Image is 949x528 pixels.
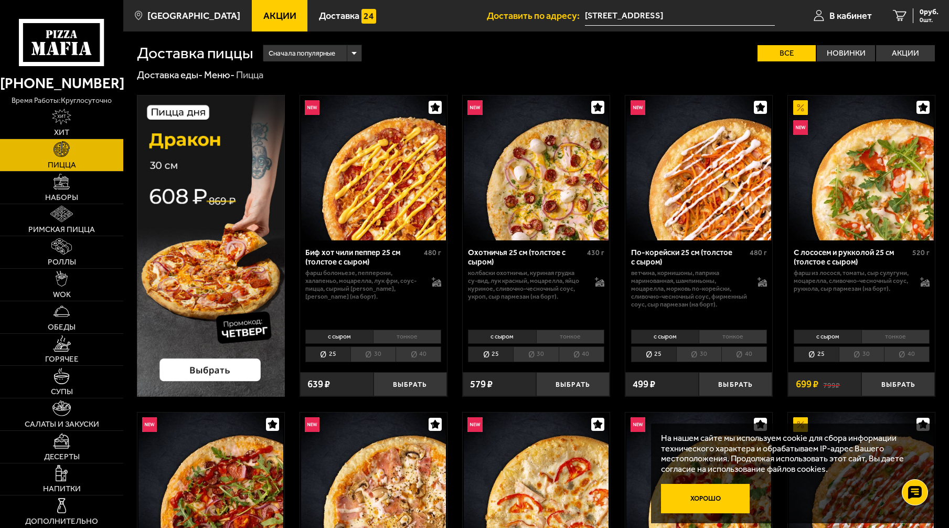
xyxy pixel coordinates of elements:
[829,11,872,20] span: В кабинет
[307,379,330,389] span: 639 ₽
[631,330,699,344] li: с сыром
[374,372,447,396] button: Выбрать
[468,269,584,301] p: колбаски охотничьи, куриная грудка су-вид, лук красный, моцарелла, яйцо куриное, сливочно-чесночн...
[631,346,676,362] li: 25
[513,346,558,362] li: 30
[305,346,350,362] li: 25
[789,96,934,240] img: С лососем и рукколой 25 см (толстое с сыром)
[817,45,875,61] label: Новинки
[839,346,884,362] li: 30
[137,69,202,81] a: Доставка еды-
[676,346,721,362] li: 30
[633,379,655,389] span: 499 ₽
[147,11,240,20] span: [GEOGRAPHIC_DATA]
[305,417,319,432] img: Новинка
[721,346,767,362] li: 40
[631,100,645,115] img: Новинка
[468,248,584,267] div: Охотничья 25 см (толстое с сыром)
[48,258,76,266] span: Роллы
[559,346,604,362] li: 40
[794,346,839,362] li: 25
[236,69,263,81] div: Пицца
[48,161,76,169] span: Пицца
[920,17,939,23] span: 0 шт.
[794,248,910,267] div: С лососем и рукколой 25 см (толстое с сыром)
[661,433,920,474] p: На нашем сайте мы используем cookie для сбора информации технического характера и обрабатываем IP...
[373,330,441,344] li: тонкое
[631,417,645,432] img: Новинка
[350,346,396,362] li: 30
[300,96,447,240] a: НовинкаБиф хот чили пеппер 25 см (толстое с сыром)
[25,420,99,428] span: Салаты и закуски
[876,45,934,61] label: Акции
[487,11,585,20] span: Доставить по адресу:
[794,269,910,293] p: фарш из лосося, томаты, сыр сулугуни, моцарелла, сливочно-чесночный соус, руккола, сыр пармезан (...
[305,269,422,301] p: фарш болоньезе, пепперони, халапеньо, моцарелла, лук фри, соус-пицца, сырный [PERSON_NAME], [PERS...
[53,291,71,299] span: WOK
[585,6,775,26] span: Санкт-Петербург, 1-й Предпортовый проезд, 15
[661,484,750,514] button: Хорошо
[758,45,816,61] label: Все
[301,96,446,240] img: Биф хот чили пеппер 25 см (толстое с сыром)
[269,44,335,63] span: Сначала популярные
[631,269,748,309] p: ветчина, корнишоны, паприка маринованная, шампиньоны, моцарелла, морковь по-корейски, сливочно-че...
[137,45,253,61] h1: Доставка пиццы
[204,69,234,81] a: Меню-
[631,248,747,267] div: По-корейски 25 см (толстое с сыром)
[305,100,319,115] img: Новинка
[470,379,493,389] span: 579 ₽
[587,248,604,257] span: 430 г
[44,453,80,461] span: Десерты
[305,248,421,267] div: Биф хот чили пеппер 25 см (толстое с сыром)
[28,226,95,234] span: Римская пицца
[625,96,772,240] a: НовинкаПо-корейски 25 см (толстое с сыром)
[793,417,808,432] img: Акционный
[467,417,482,432] img: Новинка
[424,248,441,257] span: 480 г
[626,96,771,240] img: По-корейски 25 см (толстое с сыром)
[536,330,604,344] li: тонкое
[750,248,767,257] span: 480 г
[45,194,78,202] span: Наборы
[884,346,930,362] li: 40
[861,330,930,344] li: тонкое
[788,96,935,240] a: АкционныйНовинкаС лососем и рукколой 25 см (толстое с сыром)
[45,355,79,363] span: Горячее
[699,372,772,396] button: Выбрать
[468,330,536,344] li: с сыром
[794,330,861,344] li: с сыром
[467,100,482,115] img: Новинка
[912,248,930,257] span: 520 г
[43,485,81,493] span: Напитки
[319,11,359,20] span: Доставка
[396,346,441,362] li: 40
[54,129,69,136] span: Хит
[25,518,98,525] span: Дополнительно
[793,100,808,115] img: Акционный
[699,330,767,344] li: тонкое
[585,6,775,26] input: Ваш адрес доставки
[468,346,513,362] li: 25
[263,11,296,20] span: Акции
[793,120,808,135] img: Новинка
[861,372,935,396] button: Выбрать
[305,330,373,344] li: с сыром
[920,8,939,16] span: 0 руб.
[48,323,76,331] span: Обеды
[536,372,610,396] button: Выбрать
[361,9,376,24] img: 15daf4d41897b9f0e9f617042186c801.svg
[464,96,609,240] img: Охотничья 25 см (толстое с сыром)
[142,417,157,432] img: Новинка
[463,96,610,240] a: НовинкаОхотничья 25 см (толстое с сыром)
[51,388,73,396] span: Супы
[823,379,840,389] s: 799 ₽
[796,379,818,389] span: 699 ₽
